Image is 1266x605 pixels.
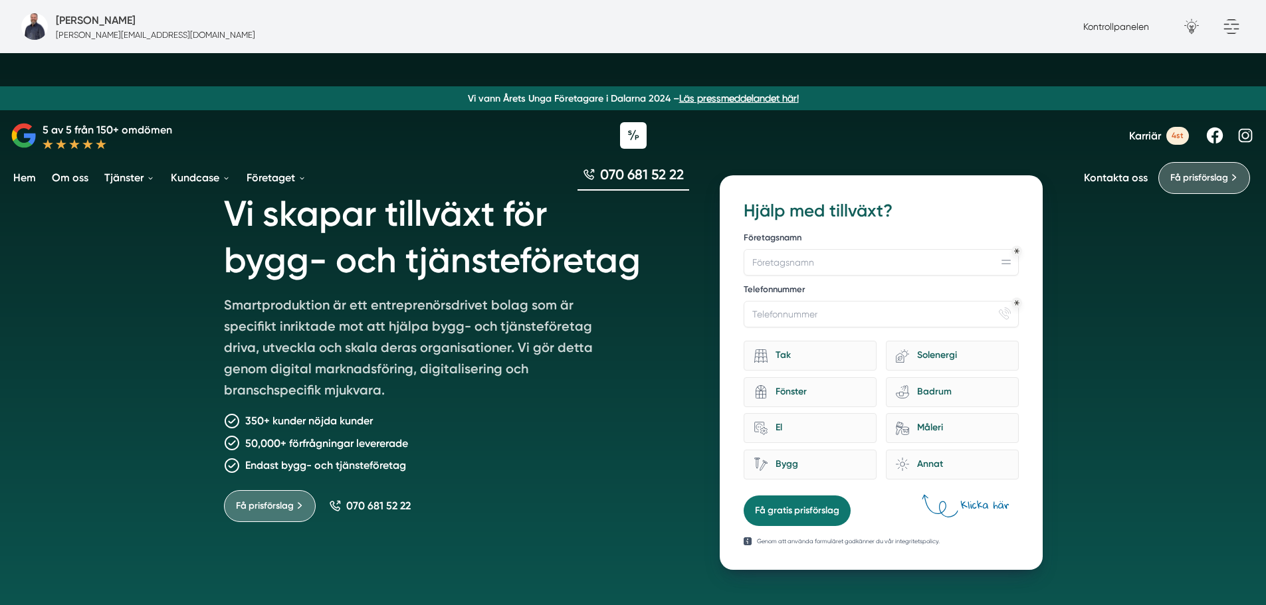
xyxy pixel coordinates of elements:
[236,499,294,513] span: Få prisförslag
[11,161,39,195] a: Hem
[245,435,408,452] p: 50,000+ förfrågningar levererade
[744,495,851,526] button: Få gratis prisförslag
[757,537,940,546] p: Genom att använda formuläret godkänner du vår integritetspolicy.
[1084,171,1148,184] a: Kontakta oss
[600,165,684,184] span: 070 681 52 22
[679,93,799,104] a: Läs pressmeddelandet här!
[744,232,1018,246] label: Företagsnamn
[1083,21,1149,32] a: Kontrollpanelen
[1129,127,1189,145] a: Karriär 4st
[1014,248,1019,254] div: Obligatoriskt
[49,161,91,195] a: Om oss
[744,301,1018,327] input: Telefonnummer
[245,412,373,429] p: 350+ kunder nöjda kunder
[1170,171,1228,185] span: Få prisförslag
[224,294,607,406] p: Smartproduktion är ett entreprenörsdrivet bolag som är specifikt inriktade mot att hjälpa bygg- o...
[43,122,172,138] p: 5 av 5 från 150+ omdömen
[578,165,689,191] a: 070 681 52 22
[744,199,1018,223] h3: Hjälp med tillväxt?
[224,175,688,294] h1: Vi skapar tillväxt för bygg- och tjänsteföretag
[346,499,411,512] span: 070 681 52 22
[245,457,406,474] p: Endast bygg- och tjänsteföretag
[329,499,411,512] a: 070 681 52 22
[1129,130,1161,142] span: Karriär
[168,161,233,195] a: Kundcase
[1014,300,1019,305] div: Obligatoriskt
[744,284,1018,298] label: Telefonnummer
[744,249,1018,276] input: Företagsnamn
[1158,162,1250,194] a: Få prisförslag
[224,490,316,522] a: Få prisförslag
[102,161,158,195] a: Tjänster
[244,161,309,195] a: Företaget
[56,29,255,41] p: [PERSON_NAME][EMAIL_ADDRESS][DOMAIN_NAME]
[21,13,48,40] img: bild-pa-smartproduktion-foretag-webbyraer-i-borlange-dalarnas-lan.png
[5,92,1261,105] p: Vi vann Årets Unga Företagare i Dalarna 2024 –
[56,12,136,29] h5: Försäljare
[1166,127,1189,145] span: 4st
